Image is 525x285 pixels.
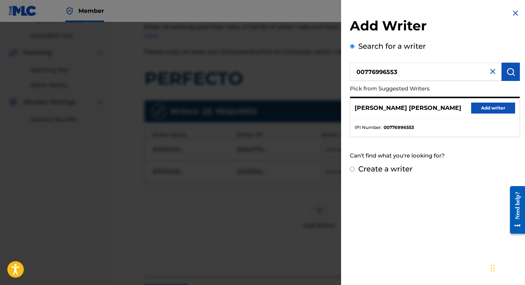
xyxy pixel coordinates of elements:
[384,124,414,131] strong: 00776996553
[504,181,525,240] iframe: Resource Center
[488,250,525,285] iframe: Chat Widget
[350,148,520,164] div: Can't find what you're looking for?
[506,67,515,76] img: Search Works
[350,81,478,97] p: Pick from Suggested Writers
[78,7,104,15] span: Member
[65,7,74,15] img: Top Rightsholder
[9,5,37,16] img: MLC Logo
[358,42,426,51] label: Search for a writer
[350,63,502,81] input: Search writer's name or IPI Number
[491,257,495,279] div: Drag
[358,164,413,173] label: Create a writer
[471,103,515,114] button: Add writer
[488,67,497,76] img: close
[350,18,520,36] h2: Add Writer
[355,104,461,112] p: [PERSON_NAME] [PERSON_NAME]
[355,124,382,131] span: IPI Number :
